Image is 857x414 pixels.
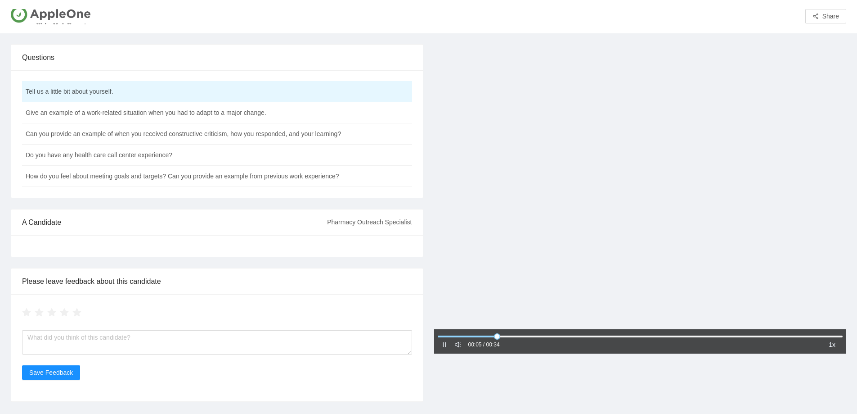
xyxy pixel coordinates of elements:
[29,368,73,378] span: Save Feedback
[60,308,69,317] span: star
[22,45,412,70] div: Questions
[11,6,90,28] img: AppleOne US
[22,268,412,294] div: Please leave feedback about this candidate
[22,102,367,123] td: Give an example of a work-related situation when you had to adapt to a major change.
[47,308,56,317] span: star
[468,341,500,349] div: 00:05 / 00:34
[22,81,367,102] td: Tell us a little bit about yourself.
[441,341,448,348] span: pause
[455,341,461,348] span: sound
[812,13,819,20] span: share-alt
[805,9,846,23] button: share-altShare
[22,123,367,145] td: Can you provide an example of when you received constructive criticism, how you responded, and yo...
[327,210,412,234] div: Pharmacy Outreach Specialist
[72,308,81,317] span: star
[22,209,327,235] div: A Candidate
[22,145,367,166] td: Do you have any health care call center experience?
[829,340,835,350] span: 1x
[22,365,80,380] button: Save Feedback
[22,308,31,317] span: star
[35,308,44,317] span: star
[22,166,367,187] td: How do you feel about meeting goals and targets? Can you provide an example from previous work ex...
[822,11,839,21] span: Share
